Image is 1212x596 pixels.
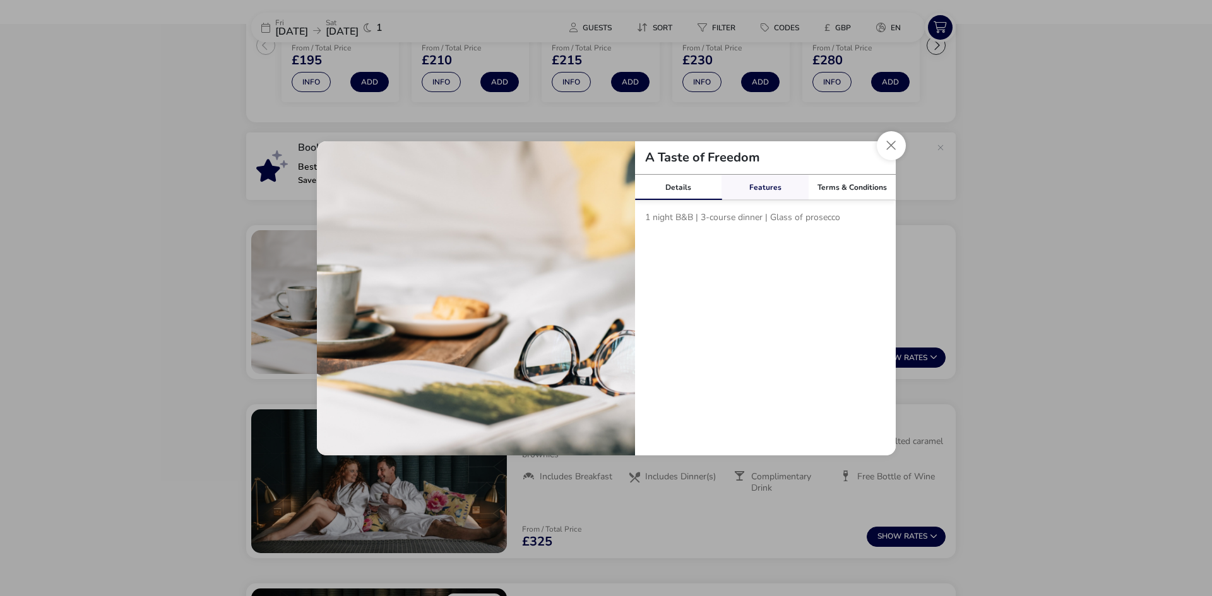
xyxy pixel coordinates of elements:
div: Details [635,175,722,200]
h2: A Taste of Freedom [635,151,770,164]
div: Terms & Conditions [809,175,896,200]
button: Close modal [877,131,906,160]
p: 1 night B&B | 3-course dinner | Glass of prosecco [645,211,886,229]
div: tariffDetails [317,141,896,455]
div: Features [722,175,809,200]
